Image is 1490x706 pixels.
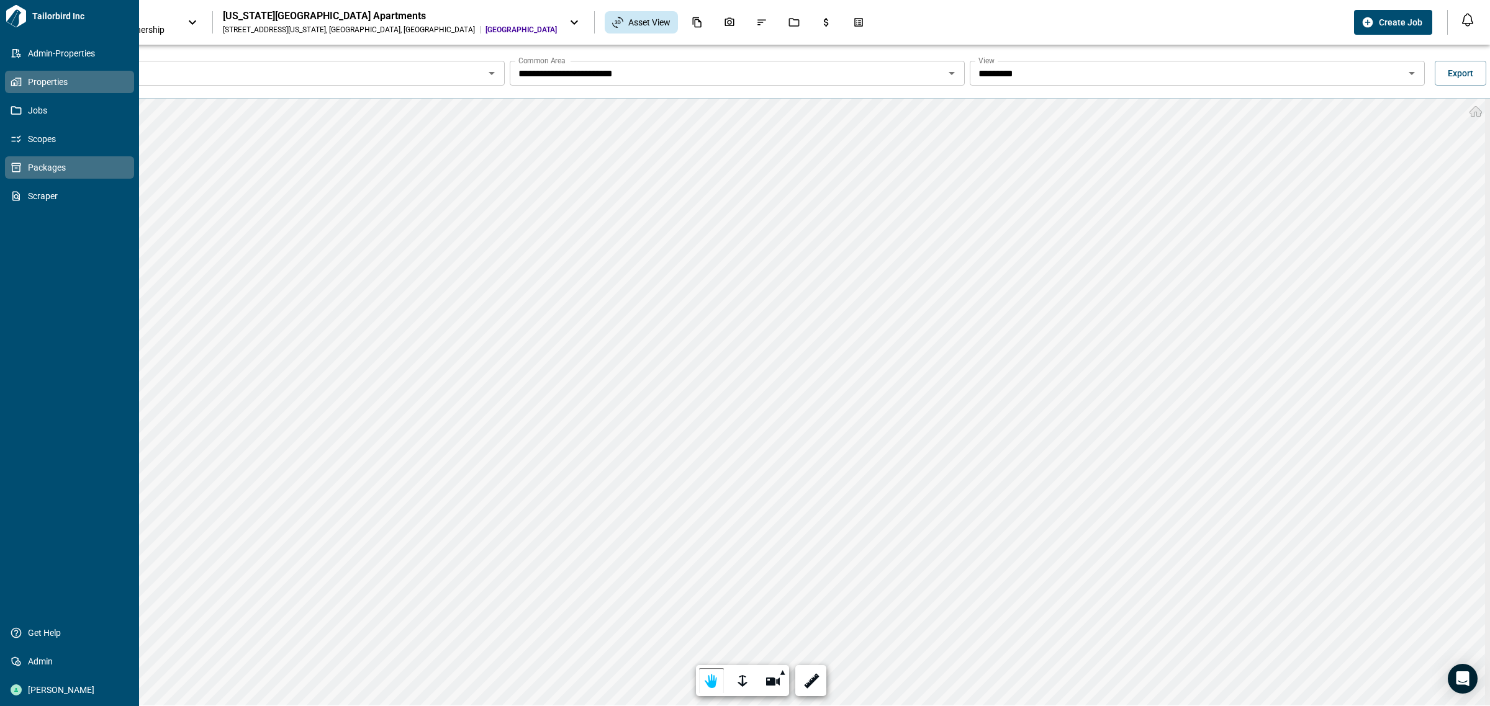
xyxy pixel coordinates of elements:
[1435,61,1486,86] button: Export
[1379,16,1422,29] span: Create Job
[628,16,670,29] span: Asset View
[1458,10,1478,30] button: Open notification feed
[781,12,807,33] div: Jobs
[22,684,122,696] span: [PERSON_NAME]
[5,71,134,93] a: Properties
[813,12,839,33] div: Budgets
[605,11,678,34] div: Asset View
[1448,67,1473,79] span: Export
[22,627,122,639] span: Get Help
[22,133,122,145] span: Scopes
[483,65,500,82] button: Open
[22,104,122,117] span: Jobs
[223,25,475,35] div: [STREET_ADDRESS][US_STATE] , [GEOGRAPHIC_DATA] , [GEOGRAPHIC_DATA]
[1354,10,1432,35] button: Create Job
[22,161,122,174] span: Packages
[22,76,122,88] span: Properties
[5,42,134,65] a: Admin-Properties
[684,12,710,33] div: Documents
[1403,65,1420,82] button: Open
[716,12,743,33] div: Photos
[223,10,557,22] div: [US_STATE][GEOGRAPHIC_DATA] Apartments
[5,99,134,122] a: Jobs
[978,55,995,66] label: View
[22,655,122,668] span: Admin
[943,65,960,82] button: Open
[5,156,134,179] a: Packages
[846,12,872,33] div: Takeoff Center
[5,128,134,150] a: Scopes
[1448,664,1478,694] div: Open Intercom Messenger
[5,650,134,672] a: Admin
[22,190,122,202] span: Scraper
[22,47,122,60] span: Admin-Properties
[749,12,775,33] div: Issues & Info
[27,10,134,22] span: Tailorbird Inc
[485,25,557,35] span: [GEOGRAPHIC_DATA]
[518,55,566,66] label: Common Area
[5,185,134,207] a: Scraper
